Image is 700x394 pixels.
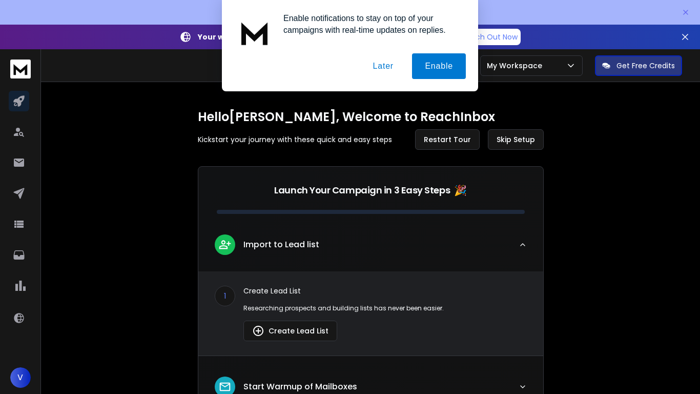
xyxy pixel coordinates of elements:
[218,380,232,393] img: lead
[243,239,319,251] p: Import to Lead list
[198,109,544,125] h1: Hello [PERSON_NAME] , Welcome to ReachInbox
[243,286,527,296] p: Create Lead List
[218,238,232,251] img: lead
[198,271,543,356] div: leadImport to Lead list
[10,367,31,388] button: V
[234,12,275,53] img: notification icon
[243,321,337,341] button: Create Lead List
[252,325,264,337] img: lead
[274,183,450,198] p: Launch Your Campaign in 3 Easy Steps
[275,12,466,36] div: Enable notifications to stay on top of your campaigns with real-time updates on replies.
[215,286,235,306] div: 1
[488,129,544,150] button: Skip Setup
[198,226,543,271] button: leadImport to Lead list
[454,183,467,198] span: 🎉
[497,134,535,145] span: Skip Setup
[243,304,527,312] p: Researching prospects and building lists has never been easier.
[412,53,466,79] button: Enable
[243,381,357,393] p: Start Warmup of Mailboxes
[415,129,480,150] button: Restart Tour
[198,134,392,145] p: Kickstart your journey with these quick and easy steps
[360,53,406,79] button: Later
